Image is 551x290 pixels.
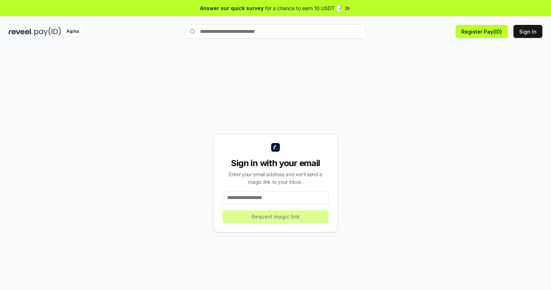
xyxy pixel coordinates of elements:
div: Alpha [62,27,83,36]
span: for a chance to earn 10 USDT 📝 [265,4,342,12]
div: Enter your email address and we’ll send a magic link to your inbox. [222,170,329,186]
button: Sign In [513,25,542,38]
img: reveel_dark [9,27,33,36]
img: logo_small [271,143,280,152]
button: Register Pay(ID) [456,25,508,38]
div: Sign in with your email [222,157,329,169]
img: pay_id [34,27,61,36]
span: Answer our quick survey [200,4,264,12]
